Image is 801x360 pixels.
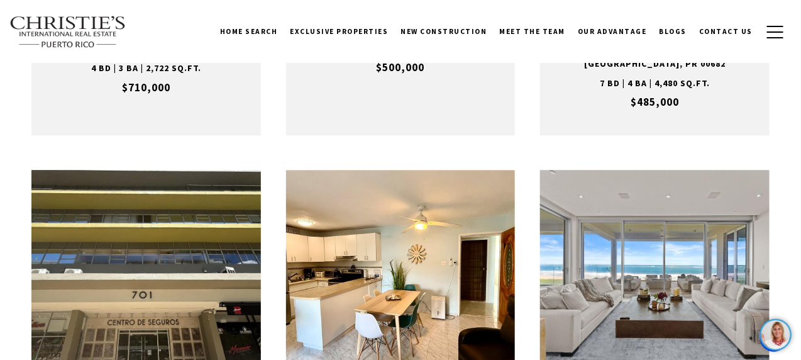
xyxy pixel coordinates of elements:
[699,27,753,36] span: Contact Us
[290,27,389,36] span: Exclusive Properties
[214,16,284,47] a: Home Search
[395,16,494,47] a: New Construction
[660,27,687,36] span: Blogs
[693,16,759,47] a: Contact Us
[572,16,653,47] a: Our Advantage
[9,16,126,48] img: Christie's International Real Estate text transparent background
[759,14,792,50] button: button
[8,8,36,37] img: 527b0b8b-e05e-4919-af49-c08c181a4cb2.jpeg
[653,16,693,47] a: Blogs
[494,16,572,47] a: Meet the Team
[284,16,395,47] a: Exclusive Properties
[578,27,647,36] span: Our Advantage
[401,27,487,36] span: New Construction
